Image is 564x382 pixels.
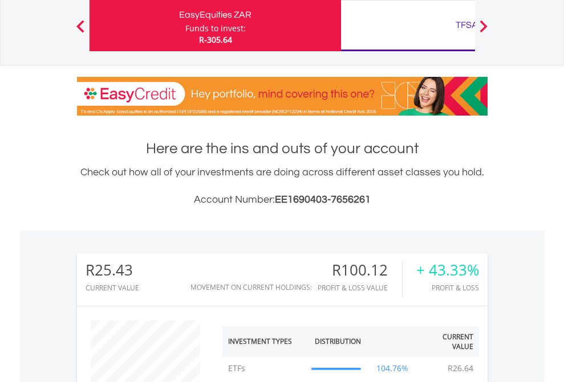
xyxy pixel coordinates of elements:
[222,357,304,380] td: ETFs
[77,165,488,208] div: Check out how all of your investments are doing across different asset classes you hold.
[367,357,417,380] td: 104.76%
[190,284,312,291] div: Movement on Current Holdings:
[472,26,495,37] button: Next
[275,194,371,205] span: EE1690403-7656261
[318,284,402,291] div: Profit & Loss Value
[96,7,334,23] div: EasyEquities ZAR
[86,262,139,278] div: R25.43
[318,262,402,278] div: R100.12
[77,138,488,159] h1: Here are the ins and outs of your account
[442,357,479,380] td: R26.64
[69,26,92,37] button: Previous
[77,192,488,208] h3: Account Number:
[77,77,488,116] img: EasyCredit Promotion Banner
[185,23,246,34] div: Funds to invest:
[417,326,478,357] th: Current Value
[416,262,479,278] div: + 43.33%
[416,284,479,291] div: Profit & Loss
[315,336,361,346] div: Distribution
[222,326,304,357] th: Investment Types
[86,284,139,291] div: CURRENT VALUE
[199,34,232,45] span: R-305.64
